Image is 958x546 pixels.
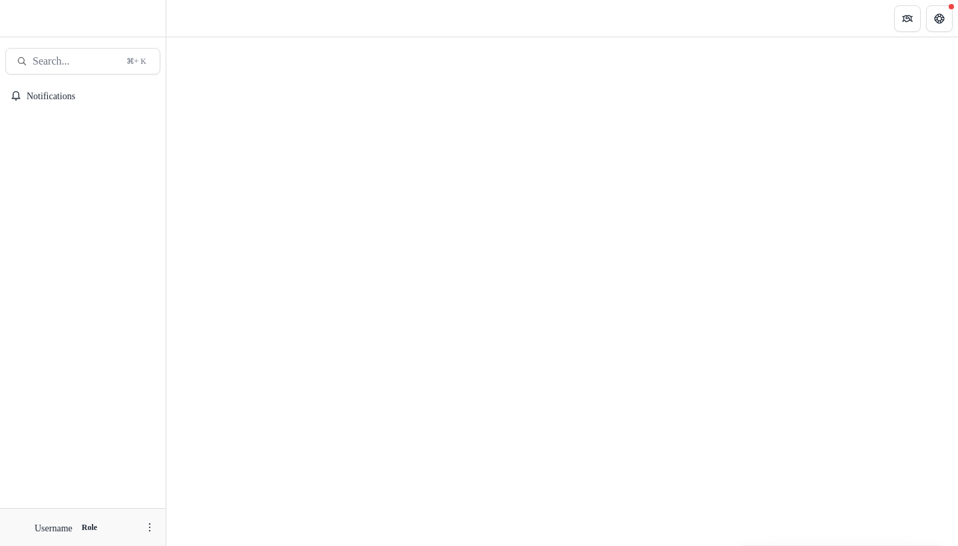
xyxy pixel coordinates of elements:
p: Role [87,521,113,533]
button: Partners [894,5,921,32]
nav: breadcrumb [172,9,228,28]
button: Notifications [5,85,160,107]
span: Notifications [27,91,155,102]
button: Get Help [926,5,953,32]
p: Username [35,521,82,535]
span: Search... [33,55,117,67]
button: Search... [5,48,160,75]
button: More [142,519,158,535]
div: ⌘ + K [122,54,149,69]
